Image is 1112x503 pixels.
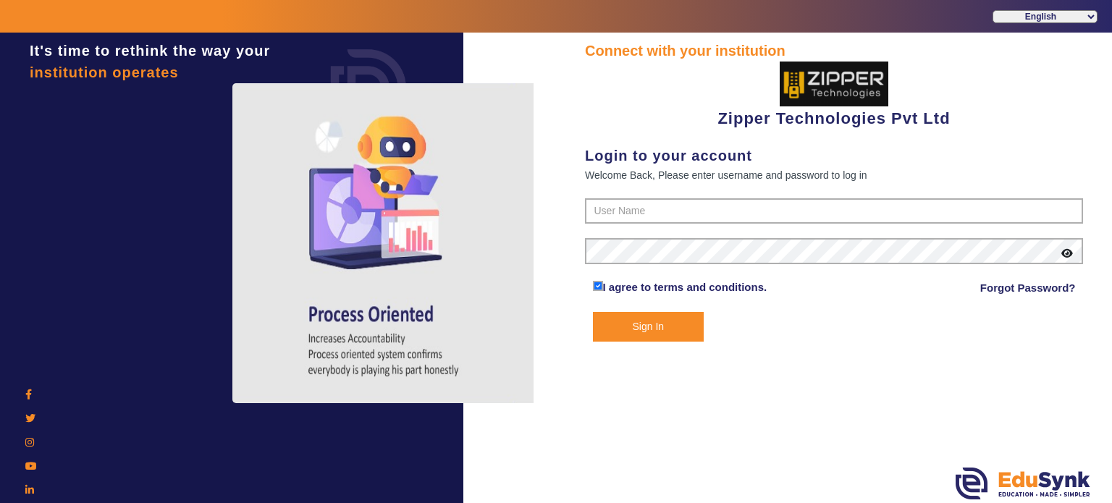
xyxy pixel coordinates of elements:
[585,62,1083,130] div: Zipper Technologies Pvt Ltd
[780,62,888,106] img: 36227e3f-cbf6-4043-b8fc-b5c5f2957d0a
[585,166,1083,184] div: Welcome Back, Please enter username and password to log in
[232,83,536,403] img: login4.png
[593,312,704,342] button: Sign In
[585,198,1083,224] input: User Name
[603,281,767,293] a: I agree to terms and conditions.
[956,468,1090,499] img: edusynk.png
[30,64,179,80] span: institution operates
[30,43,270,59] span: It's time to rethink the way your
[585,40,1083,62] div: Connect with your institution
[314,33,423,141] img: login.png
[585,145,1083,166] div: Login to your account
[980,279,1076,297] a: Forgot Password?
